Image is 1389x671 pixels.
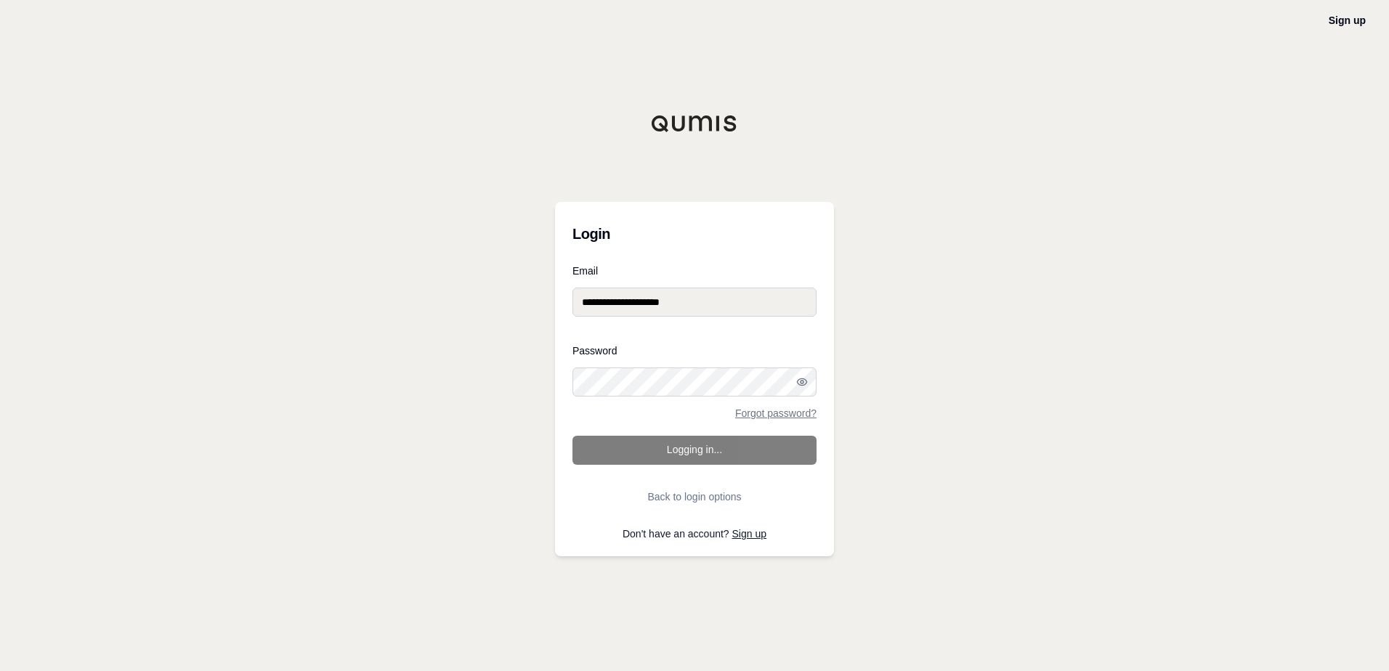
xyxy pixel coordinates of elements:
[572,346,817,356] label: Password
[651,115,738,132] img: Qumis
[732,528,766,540] a: Sign up
[572,266,817,276] label: Email
[572,529,817,539] p: Don't have an account?
[572,482,817,511] button: Back to login options
[572,219,817,248] h3: Login
[735,408,817,418] a: Forgot password?
[1329,15,1366,26] a: Sign up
